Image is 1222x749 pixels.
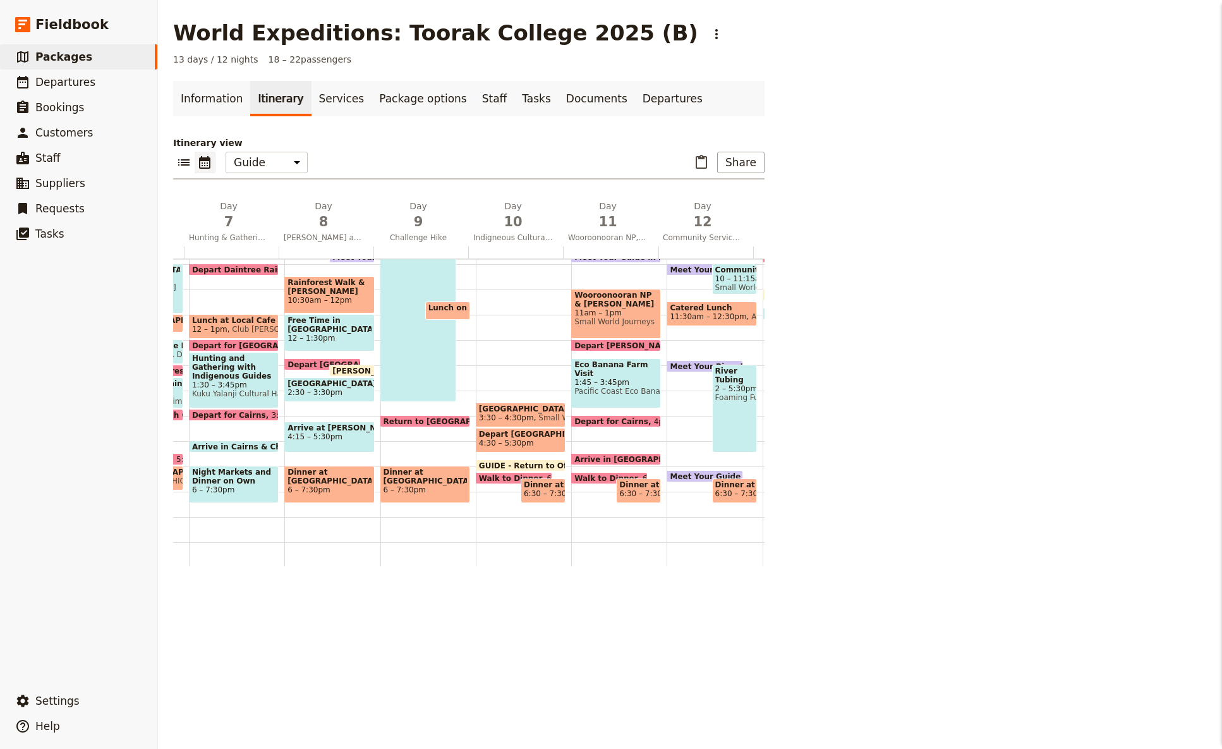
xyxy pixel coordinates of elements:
[524,480,562,489] span: Dinner at [GEOGRAPHIC_DATA]
[378,212,458,231] span: 9
[574,378,658,387] span: 1:45 – 3:45pm
[715,480,754,489] span: Dinner at Golden Boat
[559,81,635,116] a: Documents
[287,485,371,494] span: 6 – 7:30pm
[173,20,698,46] h1: World Expeditions: Toorak College 2025 (B)
[574,417,654,425] span: Depart for Cairns
[97,379,180,388] span: Rainforest Swimming Hole
[35,720,60,733] span: Help
[715,384,754,393] span: 2 – 5:30pm
[663,212,742,231] span: 12
[574,360,658,378] span: Eco Banana Farm Visit
[479,430,562,439] span: Depart [GEOGRAPHIC_DATA]
[747,312,804,321] span: AMO Catering
[380,466,470,503] div: Dinner at [GEOGRAPHIC_DATA]6 – 7:30pm
[524,489,579,498] span: 6:30 – 7:30pm
[568,212,648,231] span: 11
[192,325,227,334] span: 12 – 1pm
[284,200,363,231] h2: Day
[173,53,258,66] span: 13 days / 12 nights
[287,423,371,432] span: Arrive at [PERSON_NAME][GEOGRAPHIC_DATA]
[547,474,576,482] span: 6:15pm
[654,417,671,425] span: 4pm
[287,468,371,485] span: Dinner at [GEOGRAPHIC_DATA]
[189,352,279,408] div: Hunting and Gathering with Indigenous Guides1:30 – 3:45pmKuku Yalanji Cultural Habitat Tours ([PE...
[142,341,180,350] span: Daintree Ice Cream Company
[643,474,672,482] span: 6:15pm
[712,264,757,295] div: Community Service Activity10 – 11:15amSmall World Journeys
[35,695,80,707] span: Settings
[189,11,284,618] div: Continental Breakfast at DRODepart Daintree RainforestLunch at Local Cafe12 – 1pmClub [PERSON_NAM...
[670,472,876,480] span: Meet Your Guide in Reception & Walk to Dinner
[287,379,371,388] span: [GEOGRAPHIC_DATA]
[514,81,559,116] a: Tasks
[192,316,275,325] span: Lunch at Local Cafe
[332,367,539,375] span: [PERSON_NAME] arrive at [GEOGRAPHIC_DATA]
[574,474,643,482] span: Walk to Dinner
[284,276,374,314] div: Rainforest Walk & [PERSON_NAME][GEOGRAPHIC_DATA]10:30am – 12pm
[715,265,754,274] span: Community Service Activity
[619,480,658,489] span: Dinner at [PERSON_NAME][GEOGRAPHIC_DATA]
[287,296,371,305] span: 10:30am – 12pm
[35,228,64,240] span: Tasks
[35,202,85,215] span: Requests
[571,453,661,465] div: Arrive in [GEOGRAPHIC_DATA]
[189,339,279,351] div: Depart for [GEOGRAPHIC_DATA]
[373,233,463,243] span: Challenge Hike
[568,200,648,231] h2: Day
[35,76,95,88] span: Departures
[284,11,380,618] div: Continental Breakfast at HotelGUIDE - Arrive at OfficeCheck Out of HotelMeet Your Guide in Recept...
[476,403,566,427] div: [GEOGRAPHIC_DATA]3:30 – 4:30pmSmall World Journeys
[425,301,470,320] div: Lunch on Trail
[715,489,770,498] span: 6:30 – 7:30pm
[97,397,180,406] span: [PERSON_NAME] Swimming Hole
[284,422,374,453] div: Arrive at [PERSON_NAME][GEOGRAPHIC_DATA]4:15 – 5:30pm
[571,11,667,618] div: Continental Breakfast at HotelGUIDE - Arrive at OfficeMeet Your Guide in Reception & DepartWooroo...
[284,212,363,231] span: 8
[35,15,109,34] span: Fieldbook
[35,177,85,190] span: Suppliers
[287,388,342,397] span: 2:30 – 3:30pm
[287,432,371,441] span: 4:15 – 5:30pm
[763,289,852,301] div: Post-Trip Briefing11am
[667,360,743,372] div: Meet Your River Tube Guide in Reception & Depart
[35,152,61,164] span: Staff
[378,200,458,231] h2: Day
[476,460,566,472] div: GUIDE - Return to Office
[667,11,762,618] div: Continental Breakfast at HotelGUIDE - Arrive at OfficeMeet Your Guide in the [GEOGRAPHIC_DATA]Com...
[373,200,468,247] button: Day9Challenge Hike
[227,325,315,334] span: Club [PERSON_NAME]
[380,11,476,618] div: Continental Breakfast at [GEOGRAPHIC_DATA]Challenge Hike8am – 3:30pmSmall World JourneysLunch on ...
[479,461,588,470] span: GUIDE - Return to Office
[658,233,747,243] span: Community Service Project for the Homeless and River Tubing
[189,264,279,276] div: Depart Daintree Rainforest
[715,274,754,283] span: 10 – 11:15am
[279,200,373,247] button: Day8[PERSON_NAME] and [PERSON_NAME] Creek/[GEOGRAPHIC_DATA]
[534,413,619,422] span: Small World Journeys
[284,314,374,351] div: Free Time in [GEOGRAPHIC_DATA] & Lunch on Own12 – 1:30pm
[475,81,515,116] a: Staff
[574,341,771,350] span: Depart [PERSON_NAME][GEOGRAPHIC_DATA]
[192,485,275,494] span: 6 – 7:30pm
[667,264,743,276] div: Meet Your Guide in the [GEOGRAPHIC_DATA]
[476,11,571,618] div: Continental Breakfast at [GEOGRAPHIC_DATA]Clean Tents and Pack Up7:30 – 8:30amDepart Camp8:30am[G...
[706,23,727,45] button: Actions
[670,312,746,321] span: 11:30am – 12:30pm
[192,411,272,419] span: Depart for Cairns
[667,301,756,326] div: Catered Lunch11:30am – 12:30pmAMO Catering
[97,468,180,477] span: Dinner at [GEOGRAPHIC_DATA]
[476,472,552,484] div: Walk to Dinner6:15pm
[574,455,708,463] span: Arrive in [GEOGRAPHIC_DATA]
[380,415,470,427] div: Return to [GEOGRAPHIC_DATA]
[35,51,92,63] span: Packages
[192,341,334,350] span: Depart for [GEOGRAPHIC_DATA]
[571,289,661,339] div: Wooroonooran NP & [PERSON_NAME] Falls11am – 1pmSmall World Journeys
[384,417,521,425] span: Return to [GEOGRAPHIC_DATA]
[670,303,753,312] span: Catered Lunch
[287,334,371,343] span: 12 – 1:30pm
[189,314,279,339] div: Lunch at Local Cafe12 – 1pmClub [PERSON_NAME]
[192,468,275,485] span: Night Markets and Dinner on Own
[279,233,368,243] span: [PERSON_NAME] and [PERSON_NAME] Creek/[GEOGRAPHIC_DATA]
[284,358,361,370] div: Depart [GEOGRAPHIC_DATA]
[521,478,566,503] div: Dinner at [GEOGRAPHIC_DATA]6:30 – 7:30pm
